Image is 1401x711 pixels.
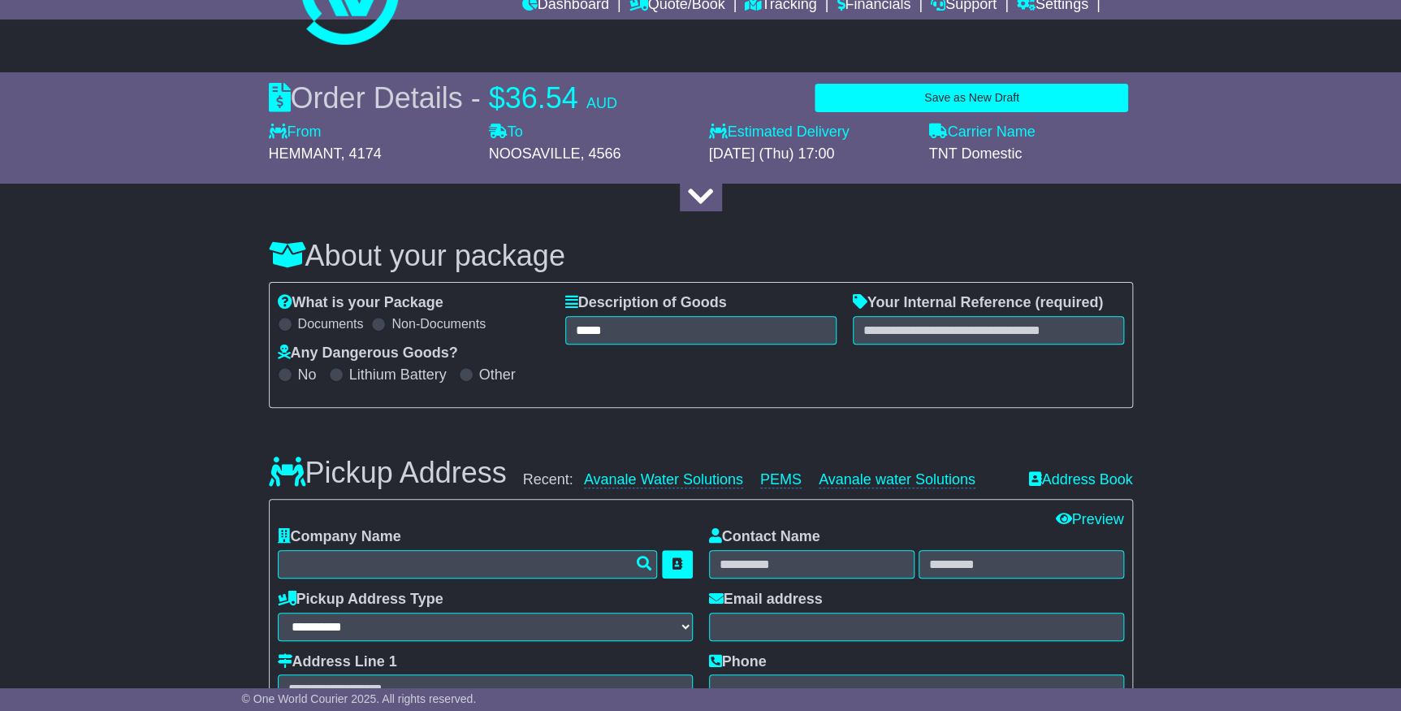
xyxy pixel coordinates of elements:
label: Carrier Name [929,124,1036,141]
label: To [489,124,523,141]
label: Lithium Battery [349,366,447,384]
label: Your Internal Reference (required) [853,294,1104,312]
a: PEMS [760,471,802,488]
label: Pickup Address Type [278,591,443,609]
h3: Pickup Address [269,457,507,489]
label: Email address [709,591,823,609]
a: Address Book [1028,471,1132,489]
label: Phone [709,653,767,671]
span: $ [489,81,505,115]
div: Recent: [523,471,1013,489]
div: [DATE] (Thu) 17:00 [709,145,913,163]
h3: About your package [269,240,1133,272]
label: No [298,366,317,384]
span: 36.54 [505,81,578,115]
span: , 4566 [580,145,621,162]
label: Company Name [278,528,401,546]
label: Contact Name [709,528,820,546]
label: What is your Package [278,294,443,312]
label: Estimated Delivery [709,124,913,141]
button: Save as New Draft [815,84,1128,112]
a: Avanale Water Solutions [584,471,743,488]
span: © One World Courier 2025. All rights reserved. [242,692,477,705]
label: From [269,124,322,141]
span: , 4174 [341,145,382,162]
a: Avanale water Solutions [819,471,975,488]
label: Any Dangerous Goods? [278,345,458,362]
label: Non-Documents [391,316,486,332]
label: Other [479,366,516,384]
span: AUD [586,95,617,111]
label: Address Line 1 [278,653,397,671]
span: NOOSAVILLE [489,145,581,162]
label: Description of Goods [565,294,727,312]
a: Preview [1055,511,1123,527]
span: HEMMANT [269,145,341,162]
div: Order Details - [269,80,617,115]
label: Documents [298,316,364,332]
div: TNT Domestic [929,145,1133,163]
